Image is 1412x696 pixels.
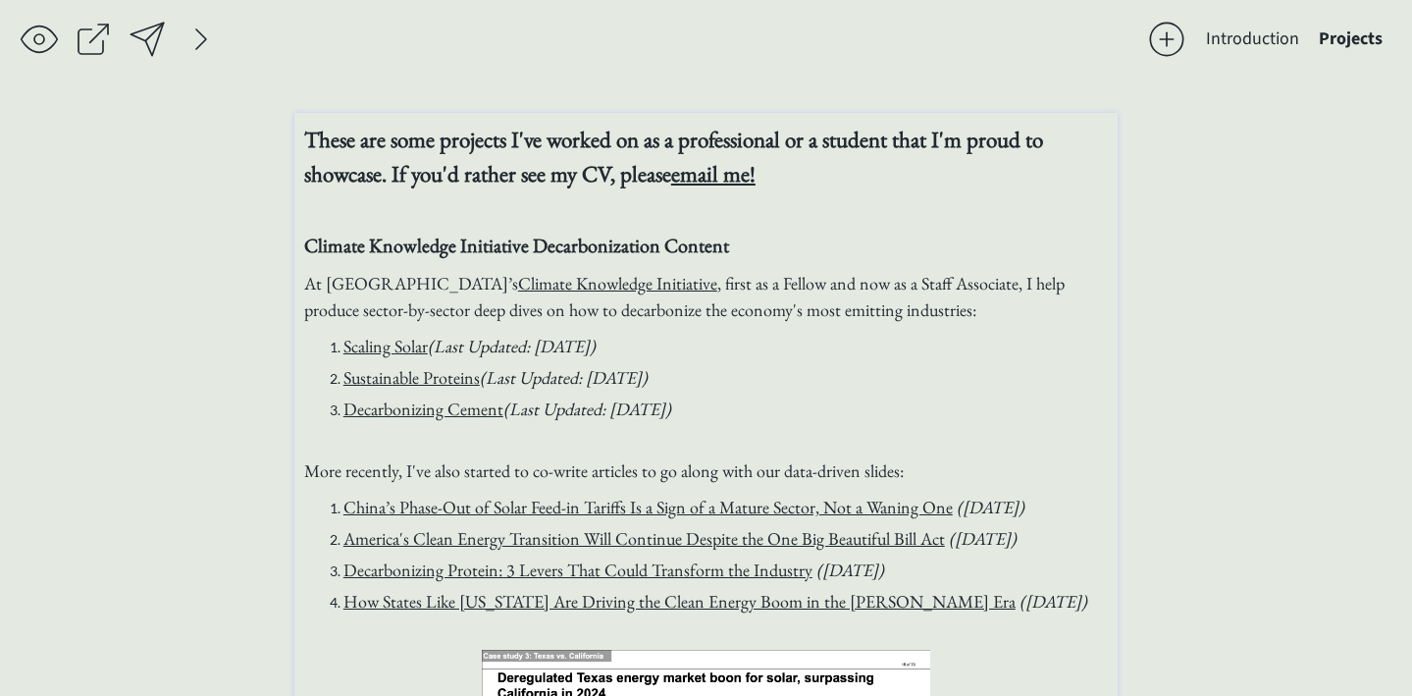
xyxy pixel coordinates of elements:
a: How States Like [US_STATE] Are Driving the Clean Energy Boom in the [PERSON_NAME] Era [343,590,1016,613]
span: ([DATE]) [949,527,1017,550]
span: ([DATE]) [1020,590,1087,613]
a: Decarbonizing Cement [343,398,503,420]
span: (Last Updated: [DATE]) [503,398,671,420]
span: At [GEOGRAPHIC_DATA]’s , first as a Fellow and now as a Staff Associate, I help produce sector-by... [304,272,1065,321]
strong: Climate Knowledge Initiative Decarbonization Content [304,233,729,258]
span: More recently, I've also started to co-write articles to go along with our data-driven slides: [304,459,904,482]
strong: These are some projects I've worked on as a professional or a student that I'm proud to showcase.... [304,125,1043,188]
a: Sustainable Proteins [343,366,480,389]
a: Climate Knowledge Initiative [518,272,717,294]
a: America's Clean Energy Transition Will Continue Despite the One Big Beautiful Bill Act [343,527,945,550]
a: Scaling Solar [343,335,428,357]
button: Projects [1309,20,1392,59]
a: Decarbonizing Protein: 3 Levers That Could Transform the Industry [343,559,812,581]
button: Introduction [1196,20,1309,59]
a: China’s Phase-Out of Solar Feed-in Tariffs Is a Sign of a Mature Sector, Not a Waning One [343,496,953,518]
span: ([DATE]) [816,559,884,581]
a: email me! [671,159,756,188]
span: ([DATE]) [957,496,1024,518]
span: (Last Updated: [DATE]) [428,335,596,357]
span: (Last Updated: [DATE]) [480,366,648,389]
